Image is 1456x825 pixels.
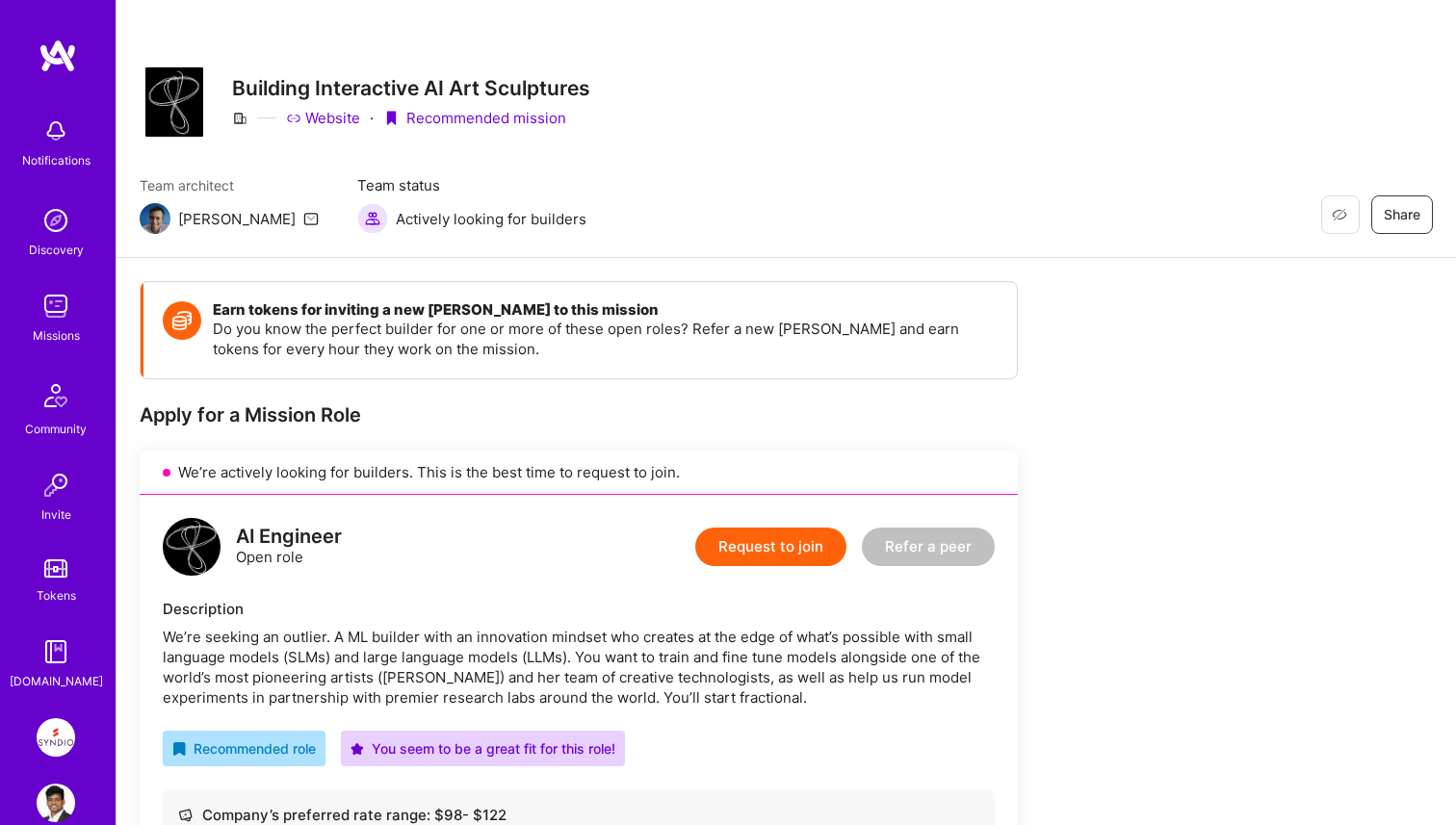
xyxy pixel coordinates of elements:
[213,301,998,319] h4: Earn tokens for inviting a new [PERSON_NAME] to this mission
[236,527,342,547] div: AI Engineer
[145,67,203,137] img: Company Logo
[29,240,84,260] div: Discovery
[695,528,846,566] button: Request to join
[37,287,75,325] img: teamwork
[41,504,71,525] div: Invite
[37,784,75,822] img: User Avatar
[357,203,388,234] img: Actively looking for builders
[286,108,360,128] a: Website
[232,111,247,126] i: icon CompanyGray
[33,373,79,419] img: Community
[303,211,319,226] i: icon Mail
[163,518,221,576] img: logo
[44,559,67,578] img: tokens
[140,402,1018,427] div: Apply for a Mission Role
[1371,195,1433,234] button: Share
[163,627,995,708] div: We’re seeking an outlier. A ML builder with an innovation mindset who creates at the edge of what...
[236,527,342,567] div: Open role
[178,808,193,822] i: icon Cash
[163,301,201,340] img: Token icon
[37,466,75,504] img: Invite
[178,805,979,825] div: Company’s preferred rate range: $ 98 - $ 122
[383,108,566,128] div: Recommended mission
[351,738,615,759] div: You seem to be a great fit for this role!
[39,39,77,73] img: logo
[140,451,1018,495] div: We’re actively looking for builders. This is the best time to request to join.
[172,742,186,756] i: icon RecommendedBadge
[351,742,364,756] i: icon PurpleStar
[163,599,995,619] div: Description
[383,111,399,126] i: icon PurpleRibbon
[1332,207,1347,222] i: icon EyeClosed
[370,108,374,128] div: ·
[862,528,995,566] button: Refer a peer
[37,201,75,240] img: discovery
[37,718,75,757] img: Syndio: Transformation Engine Modernization
[140,203,170,234] img: Team Architect
[213,319,998,359] p: Do you know the perfect builder for one or more of these open roles? Refer a new [PERSON_NAME] an...
[396,209,586,229] span: Actively looking for builders
[37,585,76,606] div: Tokens
[22,150,91,170] div: Notifications
[25,419,87,439] div: Community
[32,784,80,822] a: User Avatar
[10,671,103,691] div: [DOMAIN_NAME]
[172,738,316,759] div: Recommended role
[357,175,586,195] span: Team status
[140,175,319,195] span: Team architect
[178,209,296,229] div: [PERSON_NAME]
[33,325,80,346] div: Missions
[37,112,75,150] img: bell
[37,632,75,671] img: guide book
[1384,205,1420,224] span: Share
[32,718,80,757] a: Syndio: Transformation Engine Modernization
[232,76,590,100] h3: Building Interactive AI Art Sculptures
